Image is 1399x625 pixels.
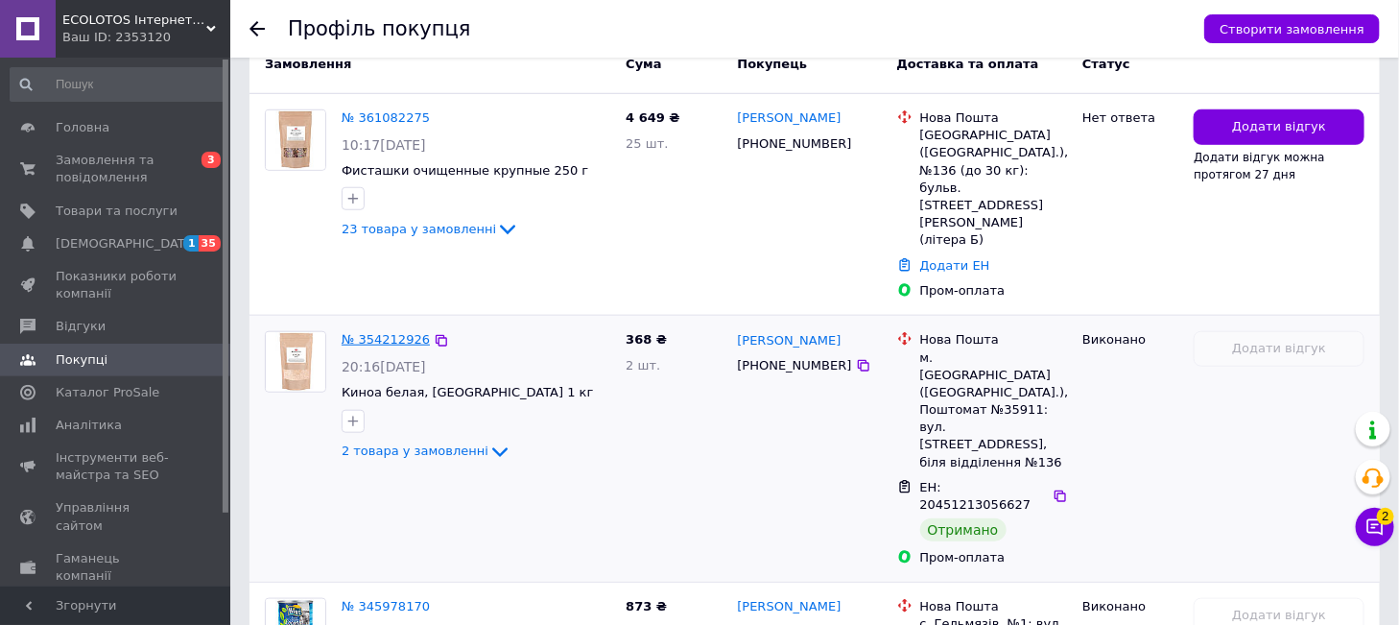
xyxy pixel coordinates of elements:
a: № 345978170 [342,599,430,613]
span: Замовлення [265,57,351,71]
span: 1 [183,235,199,252]
span: 23 товара у замовленні [342,222,496,236]
span: Покупець [738,57,808,71]
span: 873 ₴ [626,599,667,613]
div: Виконано [1082,598,1178,615]
div: Нова Пошта [920,331,1068,349]
span: Додати відгук можна протягом 27 дня [1194,151,1325,181]
span: Показники роботи компанії [56,268,178,302]
span: Покупці [56,351,107,369]
button: Створити замовлення [1204,14,1380,43]
span: 4 649 ₴ [626,110,679,125]
div: Пром-оплата [920,549,1068,566]
span: 2 товара у замовленні [342,444,488,458]
div: Нова Пошта [920,598,1068,615]
span: Cума [626,57,661,71]
span: 35 [199,235,221,252]
a: Фото товару [265,109,326,171]
div: Пром-оплата [920,282,1068,300]
div: Ваш ID: 2353120 [62,29,230,46]
span: Додати відгук [1232,118,1326,136]
span: Гаманець компанії [56,550,178,585]
span: 2 шт. [626,358,660,373]
span: Каталог ProSale [56,384,159,401]
div: Нова Пошта [920,109,1068,127]
span: [DEMOGRAPHIC_DATA] [56,235,198,252]
span: Товари та послуги [56,203,178,220]
span: 25 шт. [626,136,668,151]
a: 23 товара у замовленні [342,222,519,236]
span: Замовлення та повідомлення [56,152,178,186]
img: Фото товару [266,332,325,392]
a: 2 товара у замовленні [342,444,511,458]
input: Пошук [10,67,225,102]
a: Киноа белая, [GEOGRAPHIC_DATA] 1 кг [342,385,593,399]
a: № 354212926 [342,332,430,347]
span: Відгуки [56,318,106,335]
span: Створити замовлення [1220,22,1364,36]
span: 20:16[DATE] [342,359,426,374]
a: [PERSON_NAME] [738,598,842,616]
div: [GEOGRAPHIC_DATA] ([GEOGRAPHIC_DATA].), №136 (до 30 кг): бульв. [STREET_ADDRESS][PERSON_NAME] (лі... [920,127,1068,249]
span: Управління сайтом [56,499,178,534]
span: 3 [202,152,221,168]
a: [PERSON_NAME] [738,332,842,350]
span: Інструменти веб-майстра та SEO [56,449,178,484]
div: Виконано [1082,331,1178,349]
span: Аналітика [56,417,122,434]
span: Статус [1082,57,1130,71]
span: ECOLOTOS Інтернет-магазин натуральних продуктів харчування [62,12,206,29]
a: Фисташки очищенные крупные 250 г [342,163,588,178]
div: м. [GEOGRAPHIC_DATA] ([GEOGRAPHIC_DATA].), Поштомат №35911: вул. [STREET_ADDRESS], біля відділенн... [920,349,1068,471]
a: Додати ЕН [920,258,990,273]
span: 368 ₴ [626,332,667,347]
span: 2 [1377,508,1394,525]
div: Нет ответа [1082,109,1178,127]
a: Фото товару [265,331,326,393]
div: Повернутися назад [249,21,265,36]
a: № 361082275 [342,110,430,125]
div: [PHONE_NUMBER] [734,132,856,156]
a: [PERSON_NAME] [738,109,842,128]
span: Головна [56,119,109,136]
span: Доставка та оплата [897,57,1039,71]
img: Фото товару [266,110,325,170]
button: Додати відгук [1194,109,1364,145]
div: Отримано [920,518,1007,541]
h1: Профіль покупця [288,17,471,40]
span: 10:17[DATE] [342,137,426,153]
span: ЕН: 20451213056627 [920,480,1031,513]
button: Чат з покупцем2 [1356,508,1394,546]
div: [PHONE_NUMBER] [734,353,856,378]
